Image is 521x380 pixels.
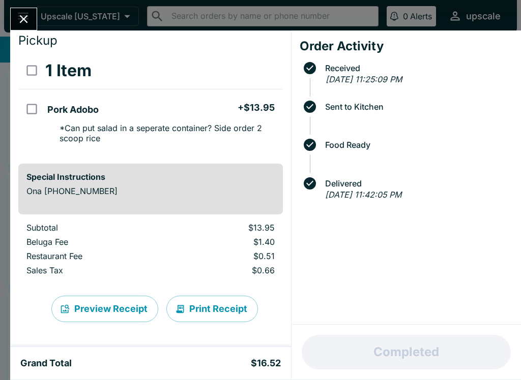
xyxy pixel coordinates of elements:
h5: Grand Total [20,357,72,369]
h5: $16.52 [251,357,281,369]
p: $1.40 [177,237,275,247]
span: Pickup [18,33,57,48]
p: $0.66 [177,265,275,275]
h6: Special Instructions [26,172,275,182]
h4: Order Activity [300,39,513,54]
span: Food Ready [320,140,513,149]
span: Delivered [320,179,513,188]
button: Print Receipt [166,296,258,322]
h3: 1 Item [45,60,92,81]
p: Sales Tax [26,265,161,275]
button: Preview Receipt [51,296,158,322]
table: orders table [18,52,283,155]
em: [DATE] 11:42:05 PM [325,189,401,200]
p: Subtotal [26,223,161,233]
h5: Pork Adobo [47,104,99,116]
p: Beluga Fee [26,237,161,247]
table: orders table [18,223,283,279]
p: $0.51 [177,251,275,261]
p: $13.95 [177,223,275,233]
em: [DATE] 11:25:09 PM [326,74,402,84]
p: Ona [PHONE_NUMBER] [26,186,275,196]
p: Restaurant Fee [26,251,161,261]
h5: + $13.95 [238,102,275,114]
span: Received [320,64,513,73]
button: Close [11,8,37,30]
span: Sent to Kitchen [320,102,513,111]
p: * Can put salad in a seperate container? Side order 2 scoop rice [51,123,274,143]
